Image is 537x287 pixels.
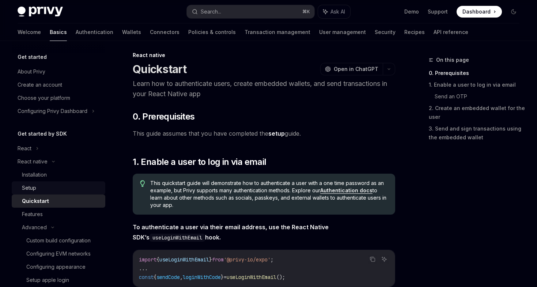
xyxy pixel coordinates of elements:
[180,274,183,280] span: ,
[139,274,154,280] span: const
[224,256,271,263] span: '@privy-io/expo'
[18,23,41,41] a: Welcome
[429,67,525,79] a: 0. Prerequisites
[12,195,105,208] a: Quickstart
[12,260,105,273] a: Configuring appearance
[429,102,525,123] a: 2. Create an embedded wallet for the user
[268,130,285,137] a: setup
[12,78,105,91] a: Create an account
[26,263,86,271] div: Configuring appearance
[224,274,227,280] span: =
[22,223,47,232] div: Advanced
[150,234,205,242] code: useLoginWithEmail
[18,7,63,17] img: dark logo
[209,256,212,263] span: }
[159,256,209,263] span: useLoginWithEmail
[156,274,180,280] span: sendCode
[429,79,525,91] a: 1. Enable a user to log in via email
[76,23,113,41] a: Authentication
[276,274,285,280] span: ();
[508,6,519,18] button: Toggle dark mode
[12,208,105,221] a: Features
[18,144,31,153] div: React
[133,156,266,168] span: 1. Enable a user to log in via email
[434,23,468,41] a: API reference
[271,256,273,263] span: ;
[139,256,156,263] span: import
[139,265,148,272] span: ...
[12,181,105,195] a: Setup
[22,197,49,205] div: Quickstart
[133,63,187,76] h1: Quickstart
[404,8,419,15] a: Demo
[183,274,221,280] span: loginWithCode
[18,94,70,102] div: Choose your platform
[26,276,69,284] div: Setup apple login
[26,236,91,245] div: Custom build configuration
[334,65,378,73] span: Open in ChatGPT
[330,8,345,15] span: Ask AI
[212,256,224,263] span: from
[12,234,105,247] a: Custom build configuration
[221,274,224,280] span: }
[133,128,395,139] span: This guide assumes that you have completed the guide.
[154,274,156,280] span: {
[122,23,141,41] a: Wallets
[375,23,396,41] a: Security
[18,107,87,116] div: Configuring Privy Dashboard
[18,157,48,166] div: React native
[428,8,448,15] a: Support
[156,256,159,263] span: {
[22,210,43,219] div: Features
[320,187,373,194] a: Authentication docs
[12,168,105,181] a: Installation
[188,23,236,41] a: Policies & controls
[457,6,502,18] a: Dashboard
[379,254,389,264] button: Ask AI
[368,254,377,264] button: Copy the contents from the code block
[18,67,45,76] div: About Privy
[22,184,36,192] div: Setup
[12,65,105,78] a: About Privy
[201,7,221,16] div: Search...
[12,273,105,287] a: Setup apple login
[436,56,469,64] span: On this page
[133,223,329,241] strong: To authenticate a user via their email address, use the React Native SDK’s hook.
[320,63,383,75] button: Open in ChatGPT
[150,23,179,41] a: Connectors
[245,23,310,41] a: Transaction management
[50,23,67,41] a: Basics
[187,5,314,18] button: Search...⌘K
[18,129,67,138] h5: Get started by SDK
[18,53,47,61] h5: Get started
[404,23,425,41] a: Recipes
[429,123,525,143] a: 3. Send and sign transactions using the embedded wallet
[318,5,350,18] button: Ask AI
[150,180,388,209] span: This quickstart guide will demonstrate how to authenticate a user with a one time password as an ...
[133,111,194,122] span: 0. Prerequisites
[133,79,395,99] p: Learn how to authenticate users, create embedded wallets, and send transactions in your React Nat...
[18,80,62,89] div: Create an account
[435,91,525,102] a: Send an OTP
[12,91,105,105] a: Choose your platform
[319,23,366,41] a: User management
[22,170,47,179] div: Installation
[302,9,310,15] span: ⌘ K
[140,180,145,187] svg: Tip
[26,249,91,258] div: Configuring EVM networks
[462,8,491,15] span: Dashboard
[12,247,105,260] a: Configuring EVM networks
[227,274,276,280] span: useLoginWithEmail
[133,52,395,59] div: React native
